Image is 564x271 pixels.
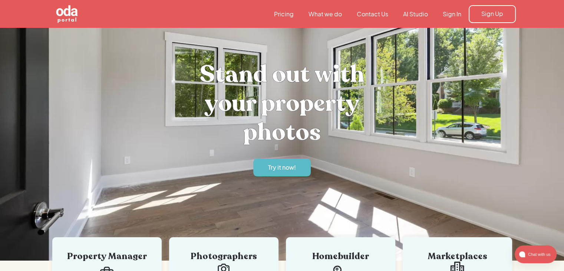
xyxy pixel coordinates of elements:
[481,10,503,18] div: Sign Up
[435,10,469,18] a: Sign In
[301,10,349,18] a: What we do
[525,250,552,258] span: Chat with us
[253,159,311,176] a: Try it now!
[297,252,384,261] div: Homebuilder
[349,10,396,18] a: Contact Us
[414,252,501,261] div: Marketplaces
[268,163,296,172] div: Try it now!
[396,10,435,18] a: AI Studio
[180,252,267,261] div: Photographers
[267,10,301,18] a: Pricing
[63,252,151,261] div: Property Manager
[49,4,119,24] a: home
[469,5,516,23] a: Sign Up
[171,60,393,147] h1: Stand out with your property photos
[515,245,557,263] button: atlas-launcher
